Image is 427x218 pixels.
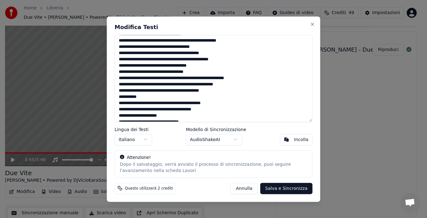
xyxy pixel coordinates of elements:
[231,183,258,194] button: Annulla
[125,186,173,191] span: Questo utilizzerà 2 crediti
[115,127,152,131] label: Lingua dei Testi
[280,134,313,145] button: Incolla
[120,154,307,160] div: Attenzione!
[186,127,246,131] label: Modello di Sincronizzazione
[294,136,309,143] div: Incolla
[115,24,313,30] h2: Modifica Testi
[260,183,312,194] button: Salva e Sincronizza
[120,161,307,174] div: Dopo il salvataggio, verrà avviato il processo di sincronizzazione, puoi seguire l'avanzamento ne...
